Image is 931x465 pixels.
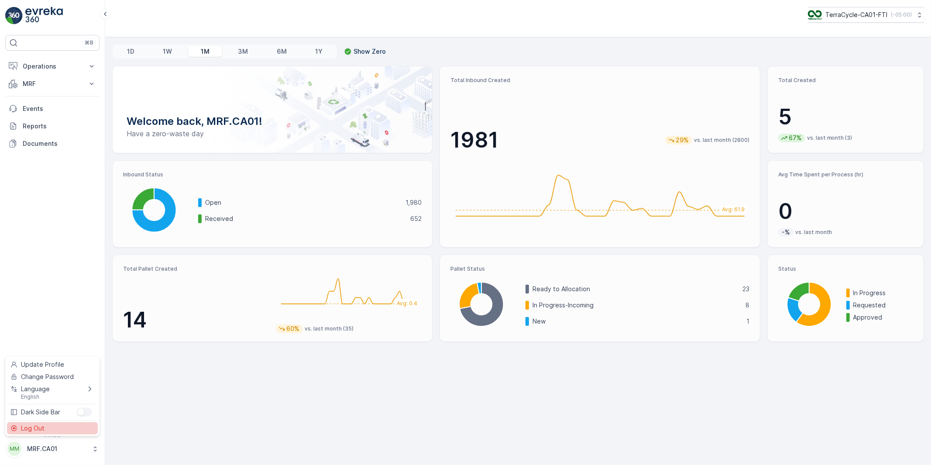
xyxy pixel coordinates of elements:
p: Open [205,198,400,207]
p: 1981 [450,127,498,153]
p: Welcome back, MRF.CA01! [127,114,418,128]
p: 0 [778,198,913,224]
p: 67% [788,134,803,142]
p: 6M [277,47,287,56]
span: English [21,393,50,400]
span: Dark Side Bar [21,408,60,417]
p: Pallet Status [450,265,749,272]
p: Requested [853,301,913,310]
span: Log Out [21,424,45,433]
p: 3M [238,47,248,56]
img: logo_light-DOdMpM7g.png [25,7,63,24]
p: MRF [23,79,82,88]
p: 1M [201,47,210,56]
p: -% [781,228,791,237]
p: 1W [163,47,172,56]
p: Reports [23,122,96,131]
p: Avg Time Spent per Process (hr) [778,171,913,178]
p: 60% [285,324,300,333]
p: 1Y [315,47,323,56]
p: Total Created [778,77,913,84]
ul: Menu [5,357,100,436]
p: In Progress [853,289,913,297]
a: Events [5,100,100,117]
button: TerraCycle-CA01-FTI(-05:00) [808,7,924,23]
p: New [532,317,740,326]
p: ( -05:00 ) [891,11,912,18]
p: vs. last month (35) [305,325,354,332]
p: 8 [745,301,749,310]
p: Status [778,265,913,272]
p: 1D [127,47,134,56]
p: Show Zero [354,47,386,56]
p: MRF.CA01 [27,444,87,453]
button: Operations [5,58,100,75]
p: Events [23,104,96,113]
img: logo [5,7,23,24]
p: Ready to Allocation [532,285,736,293]
a: Reports [5,117,100,135]
p: vs. last month (2800) [694,137,749,144]
span: Change Password [21,372,74,381]
span: v 1.49.0 [5,433,100,438]
a: Documents [5,135,100,152]
img: TC_BVHiTW6.png [808,10,822,20]
p: vs. last month (3) [807,134,852,141]
p: Documents [23,139,96,148]
p: In Progress-Incoming [532,301,739,310]
p: 5 [778,104,913,130]
p: Total Inbound Created [450,77,749,84]
p: 29% [675,136,690,145]
span: Update Profile [21,360,64,369]
p: Have a zero-waste day [127,128,418,139]
div: MM [7,442,21,456]
p: 1,980 [405,198,422,207]
p: 14 [123,307,269,333]
button: MRF [5,75,100,93]
p: 1 [746,317,749,326]
button: MMMRF.CA01 [5,440,100,458]
p: Operations [23,62,82,71]
p: Total Pallet Created [123,265,269,272]
p: Inbound Status [123,171,422,178]
p: Received [205,214,405,223]
p: 652 [410,214,422,223]
p: vs. last month [795,229,832,236]
p: Approved [853,313,913,322]
p: ⌘B [85,39,93,46]
span: Language [21,385,50,393]
p: 23 [742,285,749,293]
p: TerraCycle-CA01-FTI [825,10,887,19]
